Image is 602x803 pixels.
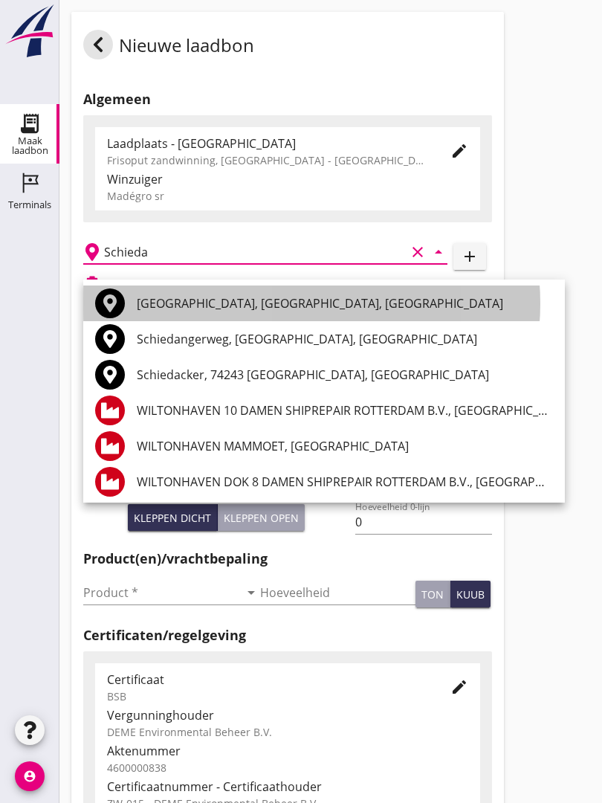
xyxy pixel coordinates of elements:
[83,89,492,109] h2: Algemeen
[450,581,491,607] button: kuub
[421,587,444,602] div: ton
[83,581,239,604] input: Product *
[107,742,468,760] div: Aktenummer
[415,581,450,607] button: ton
[107,170,468,188] div: Winzuiger
[409,243,427,261] i: clear
[107,706,468,724] div: Vergunninghouder
[137,294,553,312] div: [GEOGRAPHIC_DATA], [GEOGRAPHIC_DATA], [GEOGRAPHIC_DATA]
[107,724,468,740] div: DEME Environmental Beheer B.V.
[15,761,45,791] i: account_circle
[450,142,468,160] i: edit
[3,4,56,59] img: logo-small.a267ee39.svg
[137,473,553,491] div: WILTONHAVEN DOK 8 DAMEN SHIPREPAIR ROTTERDAM B.V., [GEOGRAPHIC_DATA]
[107,671,427,688] div: Certificaat
[104,240,406,264] input: Losplaats
[8,200,51,210] div: Terminals
[137,437,553,455] div: WILTONHAVEN MAMMOET, [GEOGRAPHIC_DATA]
[450,678,468,696] i: edit
[107,135,427,152] div: Laadplaats - [GEOGRAPHIC_DATA]
[224,510,299,526] div: Kleppen open
[107,778,468,796] div: Certificaatnummer - Certificaathouder
[83,549,492,569] h2: Product(en)/vrachtbepaling
[107,760,468,775] div: 4600000838
[456,587,485,602] div: kuub
[128,504,218,531] button: Kleppen dicht
[83,30,254,65] div: Nieuwe laadbon
[83,625,492,645] h2: Certificaten/regelgeving
[107,688,427,704] div: BSB
[107,277,183,290] h2: Beladen vaartuig
[137,366,553,384] div: Schiedacker, 74243 [GEOGRAPHIC_DATA], [GEOGRAPHIC_DATA]
[260,581,416,604] input: Hoeveelheid
[218,504,305,531] button: Kleppen open
[107,188,468,204] div: Madégro sr
[134,510,211,526] div: Kleppen dicht
[137,330,553,348] div: Schiedangerweg, [GEOGRAPHIC_DATA], [GEOGRAPHIC_DATA]
[242,584,260,602] i: arrow_drop_down
[107,152,427,168] div: Frisoput zandwinning, [GEOGRAPHIC_DATA] - [GEOGRAPHIC_DATA].
[137,401,553,419] div: WILTONHAVEN 10 DAMEN SHIPREPAIR ROTTERDAM B.V., [GEOGRAPHIC_DATA]
[430,243,447,261] i: arrow_drop_down
[461,248,479,265] i: add
[355,510,491,534] input: Hoeveelheid 0-lijn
